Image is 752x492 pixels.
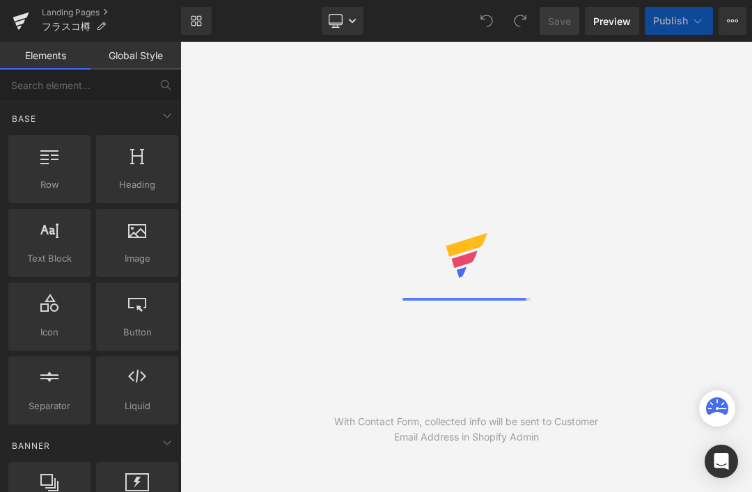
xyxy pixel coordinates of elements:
[91,42,181,70] a: Global Style
[653,15,688,26] span: Publish
[100,325,174,340] span: Button
[181,7,212,35] a: New Library
[473,7,501,35] button: Undo
[506,7,534,35] button: Redo
[593,14,631,29] span: Preview
[10,439,52,452] span: Banner
[100,177,174,192] span: Heading
[323,414,609,445] div: With Contact Form, collected info will be sent to Customer Email Address in Shopify Admin
[42,7,181,18] a: Landing Pages
[100,251,174,266] span: Image
[13,325,86,340] span: Icon
[705,445,738,478] div: Open Intercom Messenger
[585,7,639,35] a: Preview
[13,177,86,192] span: Row
[13,251,86,266] span: Text Block
[13,399,86,413] span: Separator
[645,7,713,35] button: Publish
[10,112,38,125] span: Base
[548,14,571,29] span: Save
[719,7,746,35] button: More
[42,21,91,32] span: フラスコ樽
[100,399,174,413] span: Liquid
